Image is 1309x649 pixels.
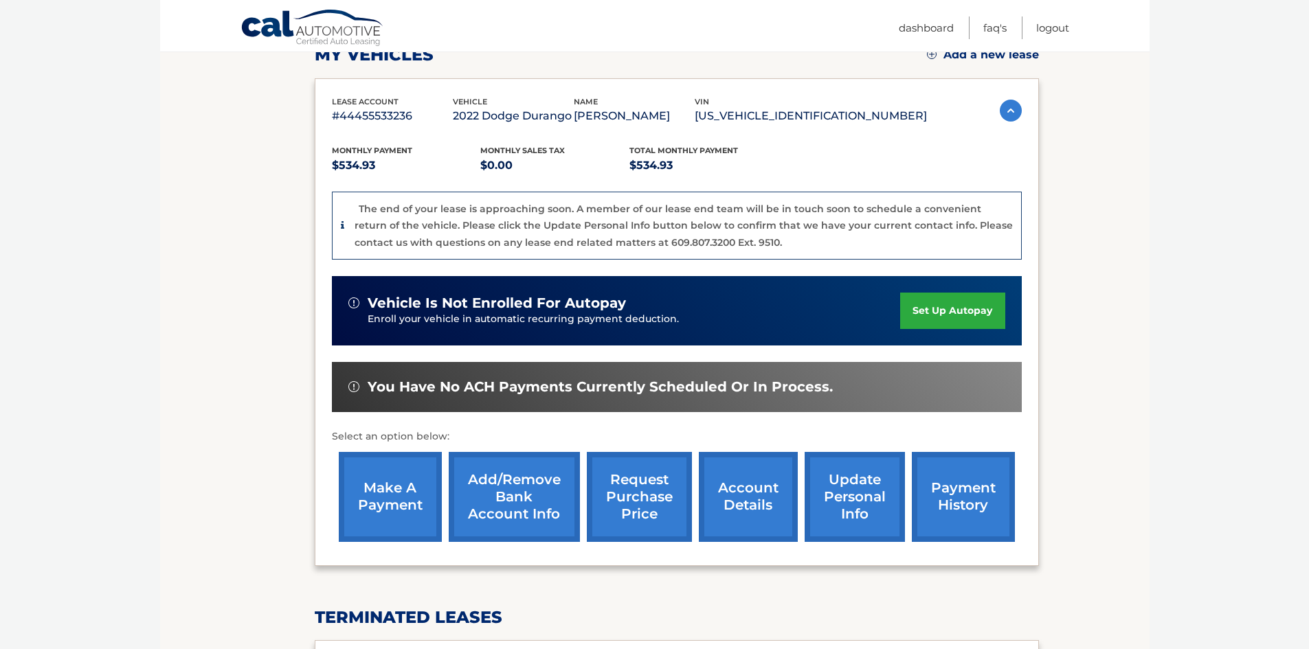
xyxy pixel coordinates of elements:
a: Add a new lease [927,48,1039,62]
span: vehicle is not enrolled for autopay [368,295,626,312]
a: payment history [912,452,1015,542]
a: make a payment [339,452,442,542]
p: 2022 Dodge Durango [453,106,574,126]
span: Monthly Payment [332,146,412,155]
img: accordion-active.svg [1000,100,1022,122]
p: #44455533236 [332,106,453,126]
p: [PERSON_NAME] [574,106,695,126]
a: Cal Automotive [240,9,385,49]
p: $534.93 [629,156,779,175]
span: Total Monthly Payment [629,146,738,155]
span: Monthly sales Tax [480,146,565,155]
h2: terminated leases [315,607,1039,628]
a: set up autopay [900,293,1005,329]
img: add.svg [927,49,937,59]
span: vin [695,97,709,106]
span: lease account [332,97,399,106]
a: account details [699,452,798,542]
a: update personal info [805,452,905,542]
span: name [574,97,598,106]
a: Add/Remove bank account info [449,452,580,542]
p: Enroll your vehicle in automatic recurring payment deduction. [368,312,901,327]
p: [US_VEHICLE_IDENTIFICATION_NUMBER] [695,106,927,126]
img: alert-white.svg [348,297,359,308]
p: $534.93 [332,156,481,175]
a: Logout [1036,16,1069,39]
h2: my vehicles [315,45,434,65]
a: request purchase price [587,452,692,542]
span: You have no ACH payments currently scheduled or in process. [368,378,833,396]
p: The end of your lease is approaching soon. A member of our lease end team will be in touch soon t... [355,203,1013,249]
img: alert-white.svg [348,381,359,392]
p: Select an option below: [332,429,1022,445]
a: Dashboard [899,16,954,39]
a: FAQ's [983,16,1007,39]
p: $0.00 [480,156,629,175]
span: vehicle [453,97,487,106]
